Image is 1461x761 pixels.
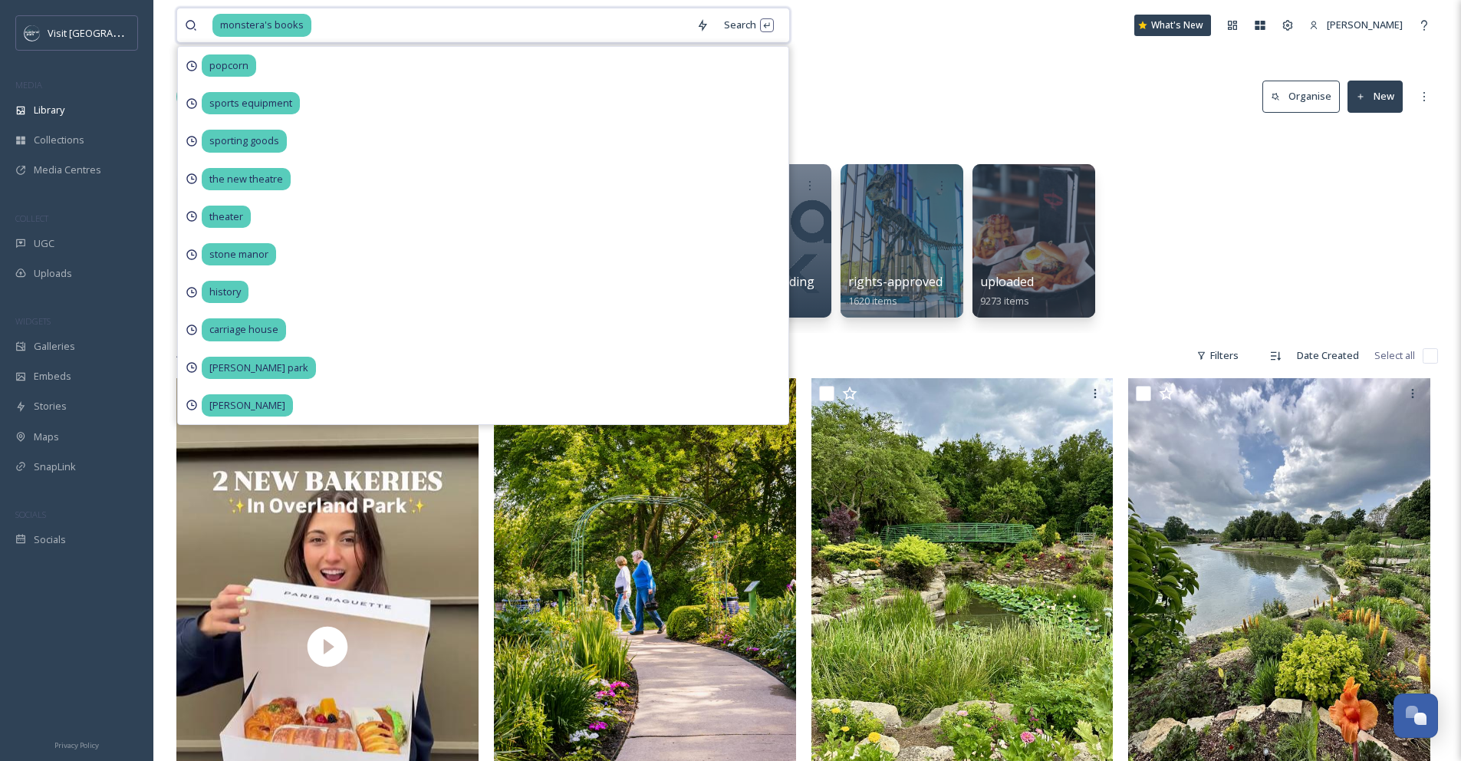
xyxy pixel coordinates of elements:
button: Organise [1262,81,1340,112]
span: carriage house [202,318,286,341]
a: rights-approved1620 items [848,275,943,308]
a: What's New [1134,15,1211,36]
span: COLLECT [15,212,48,224]
span: popcorn [202,54,256,77]
span: Embeds [34,369,71,384]
span: Galleries [34,339,75,354]
span: the new theatre [202,168,291,190]
span: uploaded [980,273,1034,290]
span: Stories [34,399,67,413]
a: Organise [1262,81,1347,112]
span: history [202,281,248,303]
span: Media Centres [34,163,101,177]
a: uploaded9273 items [980,275,1034,308]
span: Maps [34,430,59,444]
span: stone manor [202,243,276,265]
span: Library [34,103,64,117]
span: rights-approved [848,273,943,290]
span: [PERSON_NAME] [202,394,293,417]
span: Socials [34,532,66,547]
span: SOCIALS [15,509,46,520]
span: theater [202,206,251,228]
div: Date Created [1289,341,1367,371]
img: c3es6xdrejuflcaqpovn.png [25,25,40,41]
span: Uploads [34,266,72,281]
button: Open Chat [1394,693,1438,738]
a: [PERSON_NAME] [1301,10,1410,40]
span: [PERSON_NAME] park [202,357,316,379]
span: Select all [1374,348,1415,363]
a: Privacy Policy [54,735,99,753]
span: monstera's books [212,14,311,36]
span: Collections [34,133,84,147]
span: [PERSON_NAME] [1327,18,1403,31]
span: Privacy Policy [54,740,99,750]
div: Search [716,10,782,40]
span: SnapLink [34,460,76,474]
span: 1620 items [848,294,897,308]
span: WIDGETS [15,315,51,327]
span: MEDIA [15,79,42,91]
button: New [1347,81,1403,112]
span: Visit [GEOGRAPHIC_DATA] [48,25,166,40]
div: Filters [1189,341,1246,371]
span: sports equipment [202,92,300,114]
span: sporting goods [202,130,287,152]
span: 40 file s [176,348,207,363]
span: 9273 items [980,294,1029,308]
span: UGC [34,236,54,251]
